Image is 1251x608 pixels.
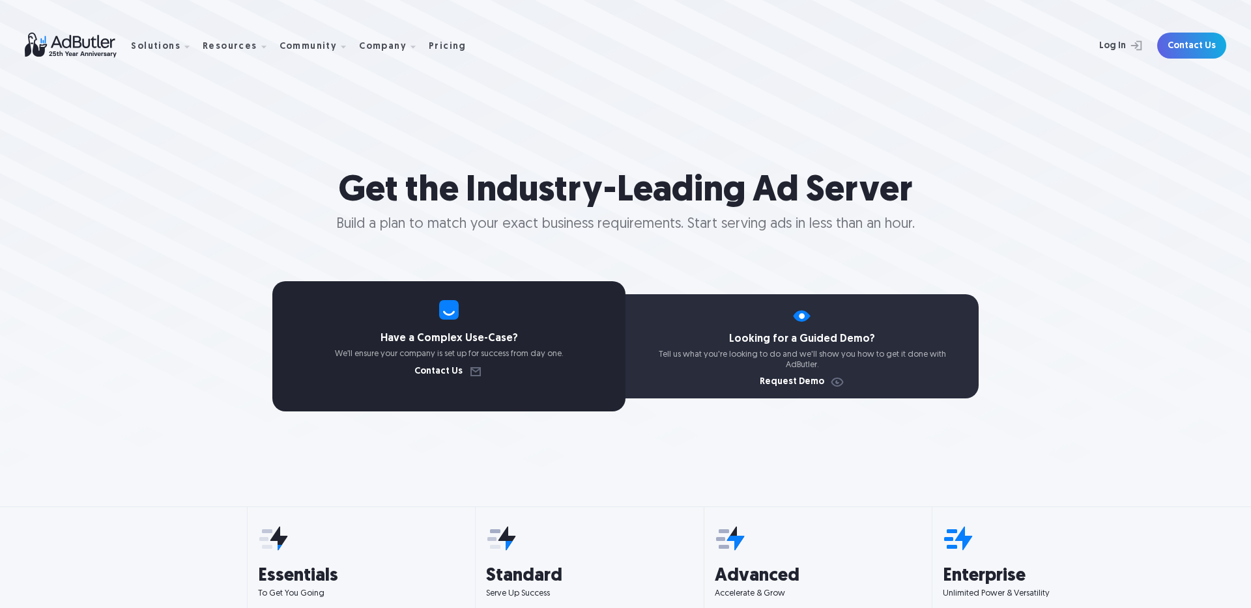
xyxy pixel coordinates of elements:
[131,25,200,66] div: Solutions
[486,588,693,600] p: Serve Up Success
[203,25,277,66] div: Resources
[625,334,979,344] h4: Looking for a Guided Demo?
[715,588,921,600] p: Accelerate & Grow
[258,588,465,600] p: To Get You Going
[359,42,407,51] div: Company
[272,349,625,359] p: We’ll ensure your company is set up for success from day one.
[280,25,357,66] div: Community
[272,333,625,344] h4: Have a Complex Use-Case?
[359,25,426,66] div: Company
[943,588,1149,600] p: Unlimited Power & Versatility
[760,378,845,387] a: Request Demo
[258,567,465,585] h3: Essentials
[486,567,693,585] h3: Standard
[625,350,979,370] p: Tell us what you're looking to do and we'll show you how to get it done with AdButler.
[131,42,180,51] div: Solutions
[943,567,1149,585] h3: Enterprise
[1157,33,1226,59] a: Contact Us
[429,40,477,51] a: Pricing
[1065,33,1149,59] a: Log In
[715,567,921,585] h3: Advanced
[414,367,483,376] a: Contact Us
[203,42,257,51] div: Resources
[280,42,338,51] div: Community
[429,42,467,51] div: Pricing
